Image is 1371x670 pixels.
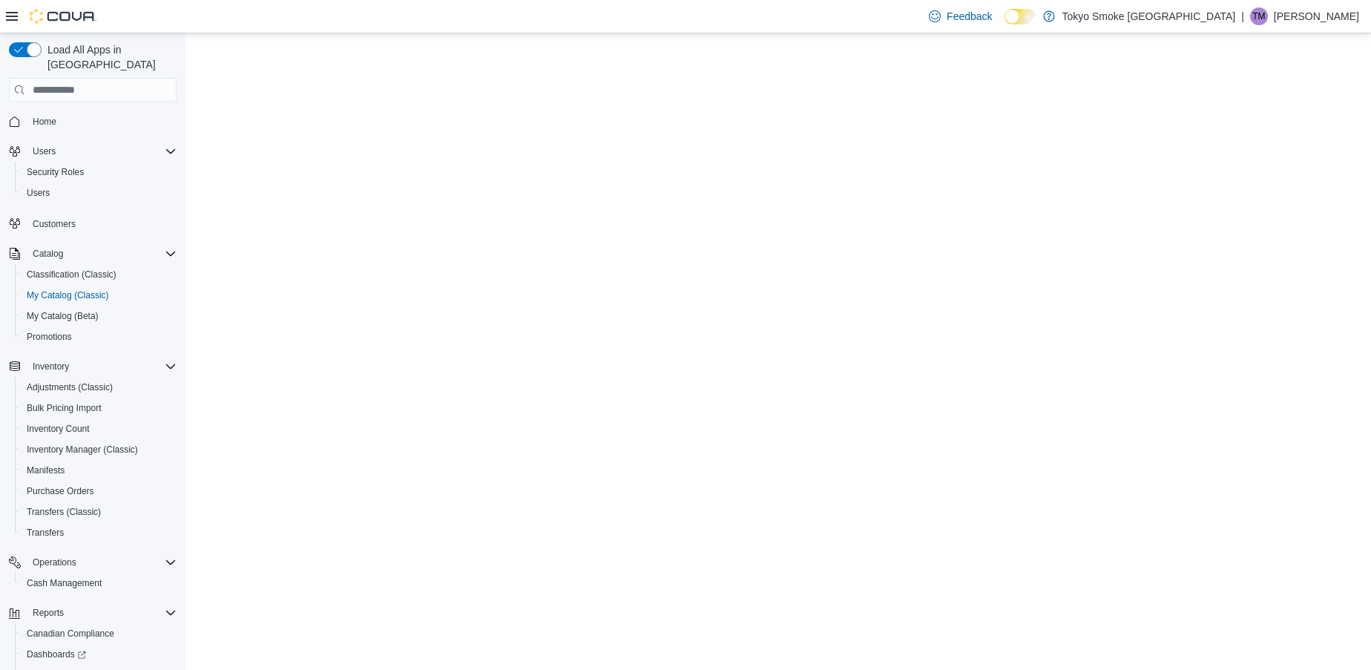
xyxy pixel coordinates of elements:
button: Users [15,183,183,203]
p: Tokyo Smoke [GEOGRAPHIC_DATA] [1062,7,1236,25]
div: Taylor Murphy [1250,7,1268,25]
span: Operations [33,556,76,568]
span: Classification (Classic) [27,269,116,280]
span: Adjustments (Classic) [21,378,177,396]
a: Cash Management [21,574,108,592]
a: Dashboards [21,646,92,663]
span: Catalog [33,248,63,260]
span: Reports [33,607,64,619]
a: Home [27,113,62,131]
input: Dark Mode [1005,9,1036,24]
button: My Catalog (Beta) [15,306,183,326]
span: TM [1252,7,1265,25]
button: Inventory [3,356,183,377]
span: Bulk Pricing Import [27,402,102,414]
span: Promotions [27,331,72,343]
p: [PERSON_NAME] [1274,7,1359,25]
button: Bulk Pricing Import [15,398,183,418]
span: Transfers [27,527,64,539]
button: Purchase Orders [15,481,183,502]
span: Reports [27,604,177,622]
span: Users [27,187,50,199]
span: Bulk Pricing Import [21,399,177,417]
span: Canadian Compliance [27,628,114,640]
button: Transfers [15,522,183,543]
span: Users [21,184,177,202]
span: Dashboards [21,646,177,663]
span: Home [27,112,177,131]
button: My Catalog (Classic) [15,285,183,306]
span: Canadian Compliance [21,625,177,643]
a: Dashboards [15,644,183,665]
button: Canadian Compliance [15,623,183,644]
span: Inventory Manager (Classic) [21,441,177,459]
span: Manifests [27,464,65,476]
button: Catalog [27,245,69,263]
a: My Catalog (Classic) [21,286,115,304]
button: Adjustments (Classic) [15,377,183,398]
span: Transfers (Classic) [21,503,177,521]
span: My Catalog (Classic) [27,289,109,301]
span: Dashboards [27,648,86,660]
span: My Catalog (Beta) [21,307,177,325]
button: Reports [27,604,70,622]
button: Operations [3,552,183,573]
a: Canadian Compliance [21,625,120,643]
span: Cash Management [21,574,177,592]
button: Home [3,111,183,132]
span: Transfers [21,524,177,542]
a: Feedback [923,1,998,31]
a: Bulk Pricing Import [21,399,108,417]
span: Users [27,142,177,160]
span: Inventory [27,358,177,375]
span: Transfers (Classic) [27,506,101,518]
button: Inventory [27,358,75,375]
button: Inventory Manager (Classic) [15,439,183,460]
span: Load All Apps in [GEOGRAPHIC_DATA] [42,42,177,72]
button: Security Roles [15,162,183,183]
span: My Catalog (Beta) [27,310,99,322]
span: Inventory Count [21,420,177,438]
span: Classification (Classic) [21,266,177,283]
a: Inventory Manager (Classic) [21,441,144,459]
a: Transfers [21,524,70,542]
button: Users [3,141,183,162]
span: Users [33,145,56,157]
button: Users [27,142,62,160]
a: Transfers (Classic) [21,503,107,521]
a: Promotions [21,328,78,346]
a: My Catalog (Beta) [21,307,105,325]
span: Customers [33,218,76,230]
span: Purchase Orders [27,485,94,497]
button: Operations [27,554,82,571]
p: | [1241,7,1244,25]
span: Manifests [21,462,177,479]
a: Users [21,184,56,202]
span: Feedback [947,9,992,24]
button: Catalog [3,243,183,264]
a: Classification (Classic) [21,266,122,283]
button: Customers [3,212,183,234]
a: Manifests [21,462,70,479]
button: Classification (Classic) [15,264,183,285]
a: Inventory Count [21,420,96,438]
button: Promotions [15,326,183,347]
span: Home [33,116,56,128]
button: Transfers (Classic) [15,502,183,522]
span: Inventory Count [27,423,90,435]
span: My Catalog (Classic) [21,286,177,304]
span: Purchase Orders [21,482,177,500]
span: Security Roles [21,163,177,181]
span: Inventory Manager (Classic) [27,444,138,456]
span: Promotions [21,328,177,346]
button: Cash Management [15,573,183,594]
a: Adjustments (Classic) [21,378,119,396]
span: Inventory [33,361,69,372]
a: Purchase Orders [21,482,100,500]
a: Customers [27,215,82,233]
button: Inventory Count [15,418,183,439]
span: Cash Management [27,577,102,589]
span: Catalog [27,245,177,263]
span: Security Roles [27,166,84,178]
